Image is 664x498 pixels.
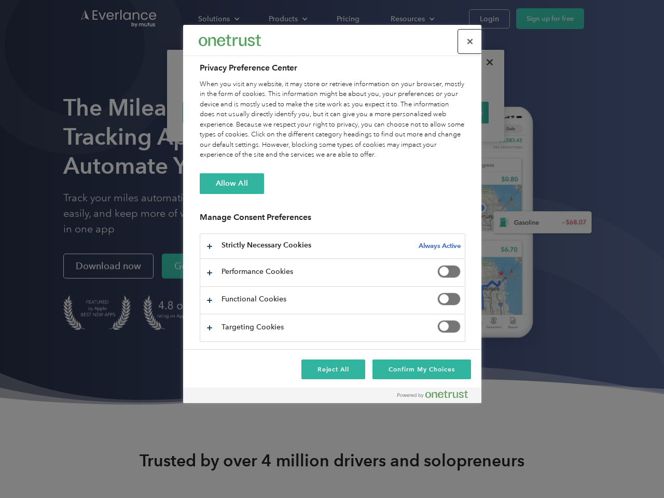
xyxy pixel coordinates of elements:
[397,390,468,398] img: Powered by OneTrust Opens in a new Tab
[372,359,471,379] button: Confirm My Choices
[301,359,366,379] button: Reject All
[200,173,264,194] button: Allow All
[183,25,481,403] div: Privacy Preference Center
[199,30,261,51] div: Everlance
[459,30,481,53] button: Close
[199,35,261,46] img: Everlance
[397,390,476,403] a: Powered by OneTrust Opens in a new Tab
[200,62,465,74] h2: Privacy Preference Center
[200,212,465,228] h3: Manage Consent Preferences
[200,79,465,160] div: When you visit any website, it may store or retrieve information on your browser, mostly in the f...
[183,25,481,403] div: Preference center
